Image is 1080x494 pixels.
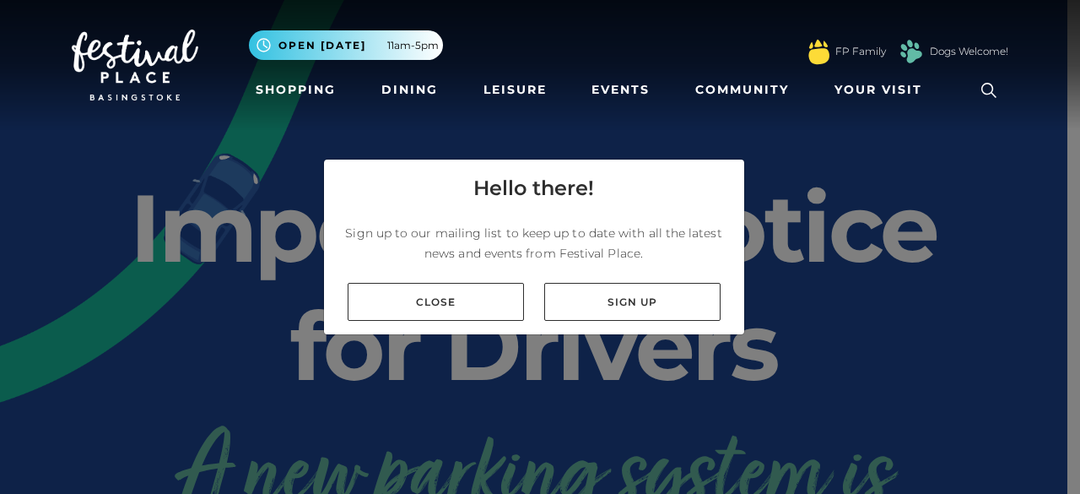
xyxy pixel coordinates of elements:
span: Your Visit [834,81,922,99]
a: Sign up [544,283,721,321]
span: 11am-5pm [387,38,439,53]
a: Events [585,74,656,106]
button: Open [DATE] 11am-5pm [249,30,443,60]
a: Close [348,283,524,321]
h4: Hello there! [473,173,594,204]
a: Dining [375,74,445,106]
a: Dogs Welcome! [930,44,1008,59]
a: FP Family [835,44,886,59]
a: Your Visit [828,74,937,106]
a: Shopping [249,74,343,106]
p: Sign up to our mailing list to keep up to date with all the latest news and events from Festival ... [337,223,731,263]
span: Open [DATE] [278,38,366,53]
a: Community [688,74,796,106]
a: Leisure [477,74,553,106]
img: Festival Place Logo [72,30,198,100]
